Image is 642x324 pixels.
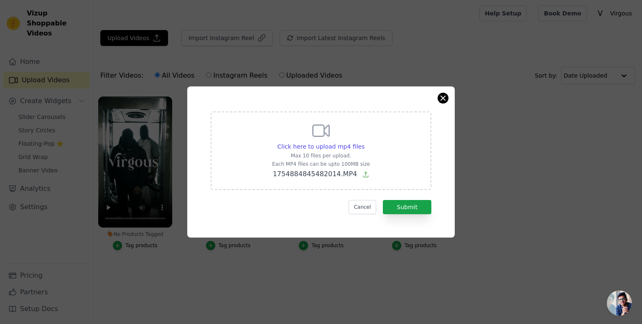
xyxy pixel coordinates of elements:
span: Click here to upload mp4 files [278,143,365,150]
button: Close modal [438,93,448,103]
span: 1754884845482014.MP4 [273,170,357,178]
button: Cancel [349,200,377,214]
a: Open chat [607,291,632,316]
button: Submit [383,200,431,214]
p: Each MP4 files can be upto 100MB size [272,161,370,167]
p: Max 10 files per upload. [272,152,370,159]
